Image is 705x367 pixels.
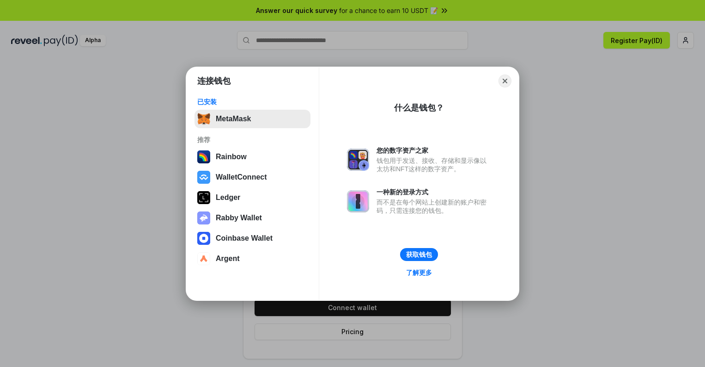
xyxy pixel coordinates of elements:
button: 获取钱包 [400,248,438,261]
button: MetaMask [194,110,310,128]
img: svg+xml,%3Csvg%20xmlns%3D%22http%3A%2F%2Fwww.w3.org%2F2000%2Fsvg%22%20width%3D%2228%22%20height%3... [197,191,210,204]
button: Argent [194,249,310,268]
div: Coinbase Wallet [216,234,273,243]
img: svg+xml,%3Csvg%20xmlns%3D%22http%3A%2F%2Fwww.w3.org%2F2000%2Fsvg%22%20fill%3D%22none%22%20viewBox... [197,211,210,224]
button: Ledger [194,188,310,207]
img: svg+xml,%3Csvg%20width%3D%2228%22%20height%3D%2228%22%20viewBox%3D%220%200%2028%2028%22%20fill%3D... [197,232,210,245]
div: Rainbow [216,153,247,161]
img: svg+xml,%3Csvg%20width%3D%22120%22%20height%3D%22120%22%20viewBox%3D%220%200%20120%20120%22%20fil... [197,150,210,163]
div: 您的数字资产之家 [377,146,491,155]
h1: 连接钱包 [197,75,231,87]
img: svg+xml,%3Csvg%20xmlns%3D%22http%3A%2F%2Fwww.w3.org%2F2000%2Fsvg%22%20fill%3D%22none%22%20viewBox... [347,190,369,212]
button: Rabby Wallet [194,209,310,227]
a: 了解更多 [401,267,438,279]
div: Argent [216,255,240,263]
button: WalletConnect [194,168,310,187]
div: Rabby Wallet [216,214,262,222]
div: 而不是在每个网站上创建新的账户和密码，只需连接您的钱包。 [377,198,491,215]
button: Close [498,75,511,87]
button: Rainbow [194,148,310,166]
button: Coinbase Wallet [194,229,310,248]
div: WalletConnect [216,173,267,181]
div: 钱包用于发送、接收、存储和显示像以太坊和NFT这样的数字资产。 [377,156,491,173]
div: 推荐 [197,136,308,144]
div: 一种新的登录方式 [377,188,491,196]
img: svg+xml,%3Csvg%20width%3D%2228%22%20height%3D%2228%22%20viewBox%3D%220%200%2028%2028%22%20fill%3D... [197,171,210,184]
div: 什么是钱包？ [394,102,444,113]
div: MetaMask [216,115,251,123]
img: svg+xml,%3Csvg%20xmlns%3D%22http%3A%2F%2Fwww.w3.org%2F2000%2Fsvg%22%20fill%3D%22none%22%20viewBox... [347,149,369,171]
div: 获取钱包 [406,250,432,259]
div: 已安装 [197,98,308,106]
div: Ledger [216,193,240,202]
div: 了解更多 [406,268,432,277]
img: svg+xml,%3Csvg%20width%3D%2228%22%20height%3D%2228%22%20viewBox%3D%220%200%2028%2028%22%20fill%3D... [197,252,210,265]
img: svg+xml,%3Csvg%20fill%3D%22none%22%20height%3D%2233%22%20viewBox%3D%220%200%2035%2033%22%20width%... [197,112,210,125]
